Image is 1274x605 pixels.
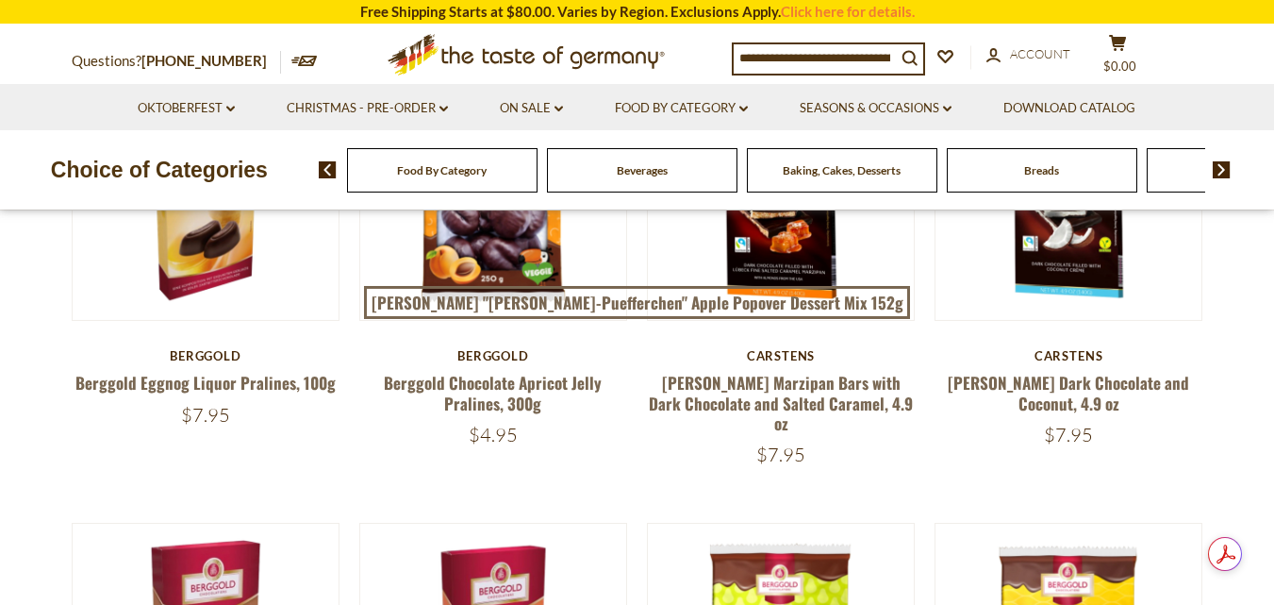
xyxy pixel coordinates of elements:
p: Questions? [72,49,281,74]
a: Berggold Chocolate Apricot Jelly Pralines, 300g [384,371,602,414]
div: Carstens [647,348,916,363]
a: [PERSON_NAME] Dark Chocolate and Coconut, 4.9 oz [948,371,1189,414]
a: Baking, Cakes, Desserts [783,163,901,177]
a: Account [986,44,1070,65]
div: Berggold [72,348,340,363]
span: $7.95 [181,403,230,427]
a: Food By Category [397,163,487,177]
a: Seasons & Occasions [800,98,951,119]
a: On Sale [500,98,563,119]
a: [PERSON_NAME] Marzipan Bars with Dark Chocolate and Salted Caramel, 4.9 oz [649,371,913,435]
a: Breads [1024,163,1059,177]
button: $0.00 [1090,34,1147,81]
a: [PERSON_NAME] "[PERSON_NAME]-Puefferchen" Apple Popover Dessert Mix 152g [364,286,910,320]
img: next arrow [1213,161,1231,178]
a: Food By Category [615,98,748,119]
a: Oktoberfest [138,98,235,119]
a: Download Catalog [1003,98,1135,119]
a: Berggold Eggnog Liquor Pralines, 100g [75,371,336,395]
span: Account [1010,46,1070,61]
div: Carstens [935,348,1203,363]
a: Click here for details. [781,3,915,20]
span: $7.95 [756,443,805,466]
img: previous arrow [319,161,337,178]
span: $7.95 [1044,423,1093,446]
a: Beverages [617,163,668,177]
a: Christmas - PRE-ORDER [287,98,448,119]
span: $4.95 [469,423,518,446]
a: [PHONE_NUMBER] [141,52,267,69]
div: Berggold [359,348,628,363]
span: $0.00 [1103,59,1136,74]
